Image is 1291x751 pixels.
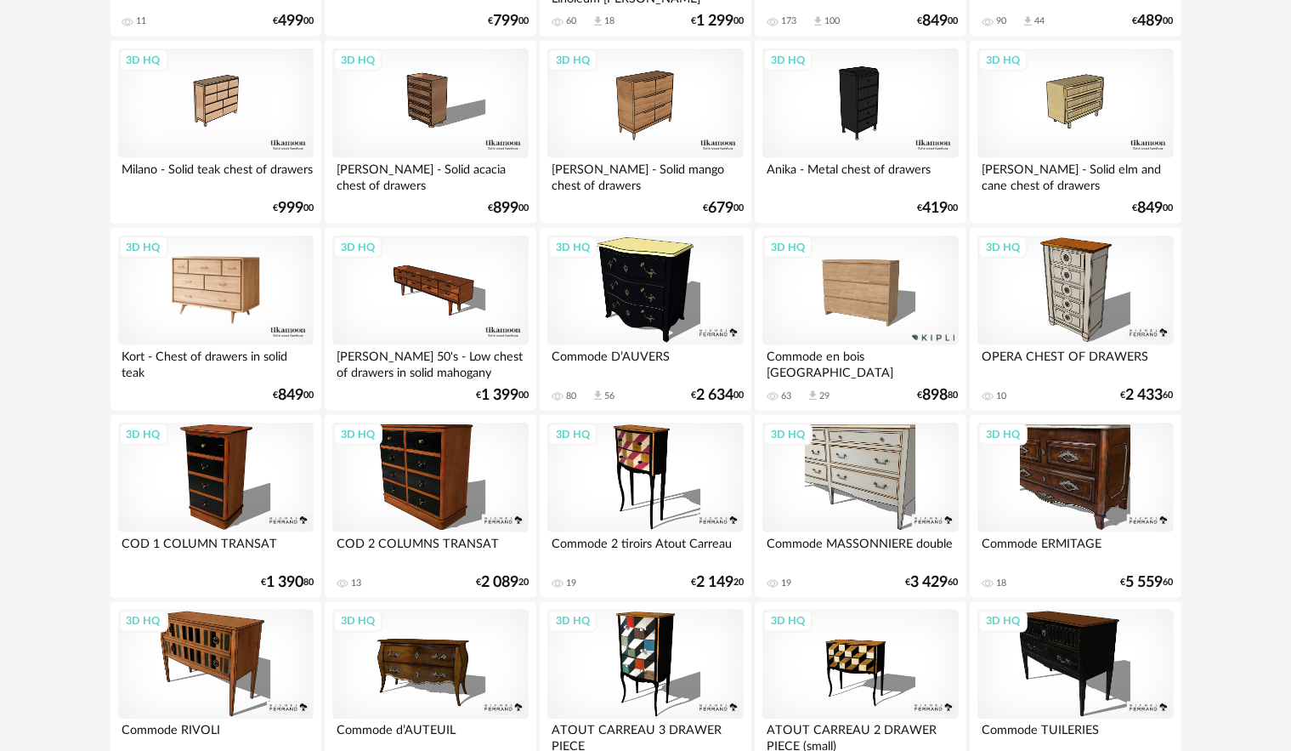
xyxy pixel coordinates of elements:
div: Anika - Metal chest of drawers [762,158,958,192]
div: 63 [781,390,791,402]
div: 3D HQ [548,424,597,446]
div: Commode en bois [GEOGRAPHIC_DATA] [762,345,958,379]
div: 3D HQ [333,424,382,446]
div: 3D HQ [119,236,168,259]
div: 3D HQ [978,424,1028,446]
div: 3D HQ [548,611,597,633]
a: 3D HQ Commode MASSONNIERE double 19 €3 42960 [755,415,965,599]
span: Download icon [812,15,824,28]
a: 3D HQ Commode en bois [GEOGRAPHIC_DATA] 63 Download icon 29 €89880 [755,228,965,412]
div: € 00 [691,15,744,27]
div: 3D HQ [119,424,168,446]
div: € 00 [703,202,744,214]
span: 898 [923,390,948,401]
div: € 00 [1133,15,1174,27]
div: € 00 [273,202,314,214]
div: Commode D’AUVERS [547,345,743,379]
a: 3D HQ [PERSON_NAME] 50's - Low chest of drawers in solid mahogany €1 39900 [325,228,535,412]
div: 3D HQ [548,236,597,259]
a: 3D HQ COD 2 COLUMNS TRANSAT 13 €2 08920 [325,415,535,599]
div: OPERA CHEST OF DRAWERS [977,345,1173,379]
div: 3D HQ [333,49,382,71]
span: 1 299 [696,15,733,27]
div: € 20 [476,577,529,589]
div: 29 [819,390,830,402]
div: 3D HQ [763,424,813,446]
div: 3D HQ [119,49,168,71]
span: Download icon [1022,15,1034,28]
a: 3D HQ Commode 2 tiroirs Atout Carreau 19 €2 14920 [540,415,750,599]
span: 849 [923,15,948,27]
div: 44 [1034,15,1045,27]
span: 999 [278,202,303,214]
div: 3D HQ [763,611,813,633]
div: [PERSON_NAME] - Solid mango chest of drawers [547,158,743,192]
div: € 60 [1121,390,1174,401]
div: € 80 [918,390,959,401]
div: Commode 2 tiroirs Atout Carreau [547,532,743,566]
span: 1 399 [481,390,518,401]
div: € 60 [906,577,959,589]
span: 5 559 [1126,577,1164,589]
div: € 00 [918,202,959,214]
div: 18 [996,577,1006,589]
div: € 00 [488,15,529,27]
span: 849 [278,390,303,401]
div: 90 [996,15,1006,27]
div: 3D HQ [333,611,382,633]
a: 3D HQ Milano - Solid teak chest of drawers €99900 [110,41,321,225]
span: 2 433 [1126,390,1164,401]
div: € 00 [476,390,529,401]
div: COD 1 COLUMN TRANSAT [118,532,314,566]
div: 10 [996,390,1006,402]
a: 3D HQ [PERSON_NAME] - Solid elm and cane chest of drawers €84900 [970,41,1181,225]
div: 3D HQ [119,611,168,633]
div: € 00 [273,390,314,401]
div: 100 [824,15,840,27]
span: 849 [1138,202,1164,214]
span: 2 634 [696,390,733,401]
div: 19 [566,577,576,589]
div: [PERSON_NAME] - Solid elm and cane chest of drawers [977,158,1173,192]
a: 3D HQ Commode D’AUVERS 80 Download icon 56 €2 63400 [540,228,750,412]
span: 899 [493,202,518,214]
a: 3D HQ COD 1 COLUMN TRANSAT €1 39080 [110,415,321,599]
div: € 80 [261,577,314,589]
a: 3D HQ Anika - Metal chest of drawers €41900 [755,41,965,225]
div: [PERSON_NAME] - Solid acacia chest of drawers [332,158,528,192]
div: 80 [566,390,576,402]
span: 679 [708,202,733,214]
div: 3D HQ [763,236,813,259]
div: 13 [351,577,361,589]
span: 489 [1138,15,1164,27]
span: 799 [493,15,518,27]
div: [PERSON_NAME] 50's - Low chest of drawers in solid mahogany [332,345,528,379]
span: Download icon [592,15,604,28]
div: 56 [604,390,614,402]
span: 499 [278,15,303,27]
div: 18 [604,15,614,27]
span: 1 390 [266,577,303,589]
span: Download icon [807,390,819,402]
span: 419 [923,202,948,214]
div: 11 [137,15,147,27]
div: Commode ERMITAGE [977,532,1173,566]
div: COD 2 COLUMNS TRANSAT [332,532,528,566]
div: € 60 [1121,577,1174,589]
a: 3D HQ Kort - Chest of drawers in solid teak €84900 [110,228,321,412]
div: € 00 [691,390,744,401]
div: 3D HQ [548,49,597,71]
div: € 00 [488,202,529,214]
div: 3D HQ [333,236,382,259]
a: 3D HQ [PERSON_NAME] - Solid mango chest of drawers €67900 [540,41,750,225]
div: 3D HQ [978,611,1028,633]
div: 3D HQ [763,49,813,71]
a: 3D HQ OPERA CHEST OF DRAWERS 10 €2 43360 [970,228,1181,412]
div: Kort - Chest of drawers in solid teak [118,345,314,379]
span: Download icon [592,390,604,402]
div: 19 [781,577,791,589]
div: € 00 [273,15,314,27]
div: 60 [566,15,576,27]
span: 2 089 [481,577,518,589]
div: € 00 [1133,202,1174,214]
